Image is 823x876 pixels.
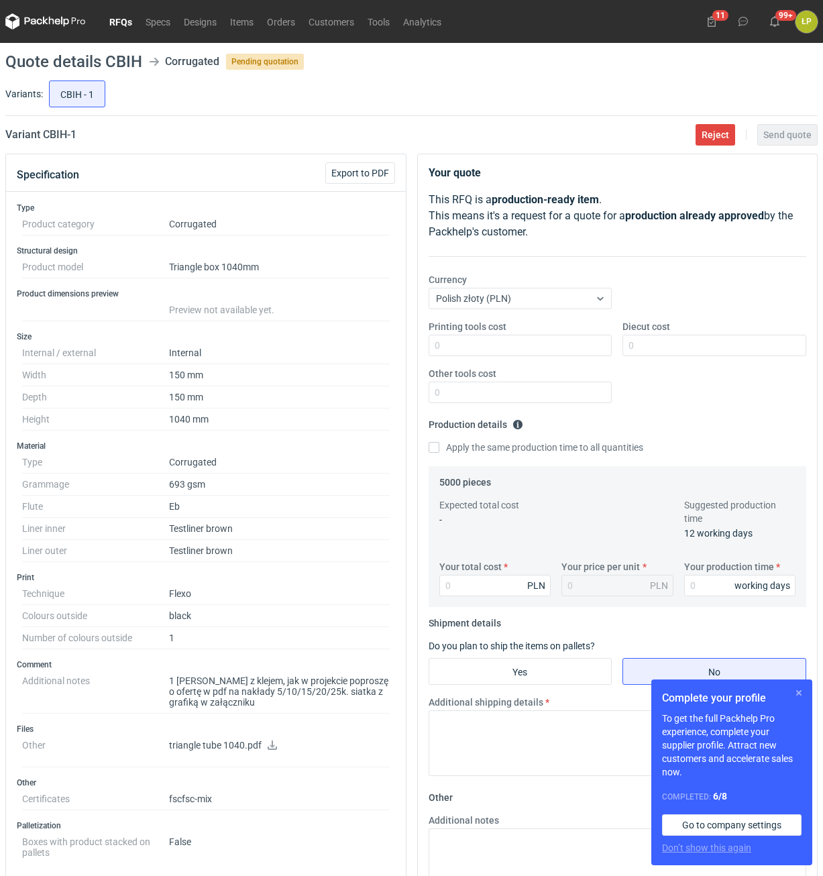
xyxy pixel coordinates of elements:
[17,659,395,670] h3: Comment
[22,256,169,278] dt: Product model
[22,831,169,858] dt: Boxes with product stacked on pallets
[169,408,390,431] dd: 1040 mm
[223,13,260,30] a: Items
[17,724,395,734] h3: Files
[22,342,169,364] dt: Internal / external
[17,331,395,342] h3: Size
[169,474,390,496] dd: 693 gsm
[662,789,802,804] div: Completed:
[622,335,806,356] input: 0
[331,168,389,178] span: Export to PDF
[429,273,467,286] label: Currency
[429,787,453,803] legend: Other
[429,658,612,685] label: Yes
[169,305,274,315] span: Preview not available yet.
[702,130,729,140] span: Reject
[795,11,818,33] button: ŁP
[17,572,395,583] h3: Print
[439,472,491,488] legend: 5000 pieces
[165,54,219,70] div: Corrugated
[22,474,169,496] dt: Grammage
[622,658,806,685] label: No
[429,335,612,356] input: 0
[757,124,818,146] button: Send quote
[22,496,169,518] dt: Flute
[22,408,169,431] dt: Height
[763,130,812,140] span: Send quote
[49,80,105,107] label: CBIH - 1
[226,54,304,70] span: Pending quotation
[429,696,543,709] label: Additional shipping details
[169,386,390,408] dd: 150 mm
[429,441,643,454] label: Apply the same production time to all quantities
[22,518,169,540] dt: Liner inner
[325,162,395,184] button: Export to PDF
[5,127,76,143] h2: Variant CBIH - 1
[22,540,169,562] dt: Liner outer
[260,13,302,30] a: Orders
[22,386,169,408] dt: Depth
[662,841,751,855] button: Don’t show this again
[713,791,727,802] strong: 6 / 8
[17,777,395,788] h3: Other
[684,575,796,596] input: 0
[429,612,501,628] legend: Shipment details
[684,560,774,573] label: Your production time
[439,560,502,573] label: Your total cost
[5,13,86,30] svg: Packhelp Pro
[169,451,390,474] dd: Corrugated
[429,414,523,430] legend: Production details
[492,193,599,206] strong: production-ready item
[662,814,802,836] a: Go to company settings
[361,13,396,30] a: Tools
[429,814,499,827] label: Additional notes
[169,364,390,386] dd: 150 mm
[764,11,785,32] button: 99+
[439,498,519,512] label: Expected total cost
[17,820,395,831] h3: Palletization
[527,579,545,592] div: PLN
[169,518,390,540] dd: Testliner brown
[429,367,496,380] label: Other tools cost
[103,13,139,30] a: RFQs
[684,527,796,540] p: 12 working days
[436,293,511,304] span: Polish złoty (PLN)
[177,13,223,30] a: Designs
[169,627,390,649] dd: 1
[22,605,169,627] dt: Colours outside
[5,54,142,70] h1: Quote details CBIH
[17,288,395,299] h3: Product dimensions preview
[169,740,390,752] p: triangle tube 1040.pdf
[662,690,802,706] h1: Complete your profile
[17,245,395,256] h3: Structural design
[622,320,670,333] label: Diecut cost
[22,451,169,474] dt: Type
[439,513,551,527] p: -
[22,734,169,767] dt: Other
[22,627,169,649] dt: Number of colours outside
[795,11,818,33] div: Łukasz Postawa
[429,166,481,179] strong: Your quote
[169,831,390,858] dd: False
[734,579,790,592] div: working days
[169,213,390,235] dd: Corrugated
[429,641,595,651] label: Do you plan to ship the items on pallets?
[439,575,551,596] input: 0
[169,496,390,518] dd: Eb
[22,670,169,714] dt: Additional notes
[302,13,361,30] a: Customers
[169,670,390,714] dd: 1 [PERSON_NAME] z klejem, jak w projekcie poproszę o ofertę w pdf na nakłady 5/10/15/20/25k. siat...
[696,124,735,146] button: Reject
[169,342,390,364] dd: Internal
[17,203,395,213] h3: Type
[429,320,506,333] label: Printing tools cost
[169,605,390,627] dd: black
[169,540,390,562] dd: Testliner brown
[429,192,807,240] p: This RFQ is a . This means it's a request for a quote for a by the Packhelp's customer.
[169,256,390,278] dd: Triangle box 1040mm
[5,87,43,101] label: Variants:
[701,11,722,32] button: 11
[17,441,395,451] h3: Material
[17,159,79,191] button: Specification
